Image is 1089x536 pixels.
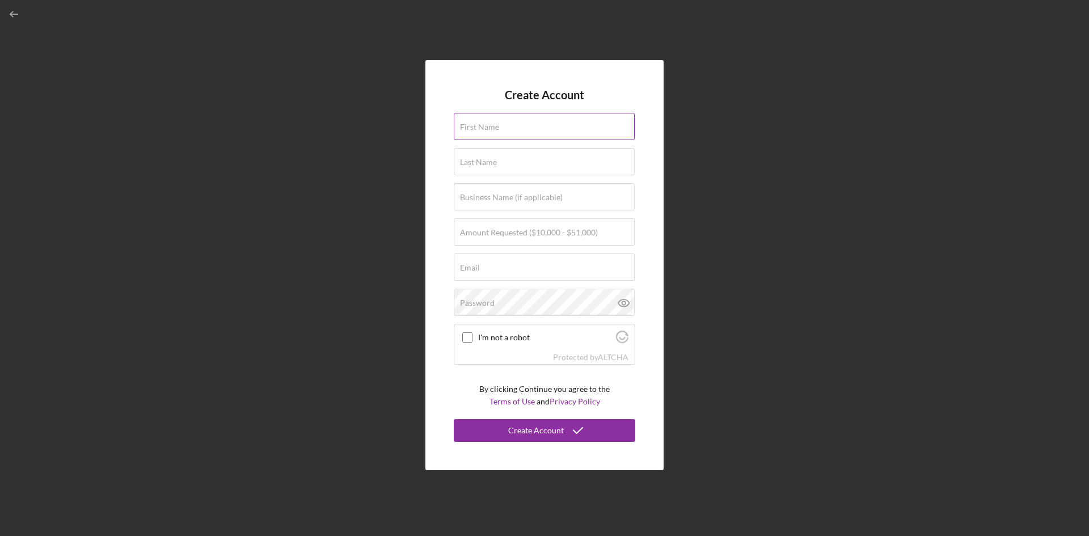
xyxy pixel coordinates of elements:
[479,383,610,408] p: By clicking Continue you agree to the and
[553,353,628,362] div: Protected by
[550,396,600,406] a: Privacy Policy
[460,263,480,272] label: Email
[478,333,613,342] label: I'm not a robot
[460,193,563,202] label: Business Name (if applicable)
[460,158,497,167] label: Last Name
[508,419,564,442] div: Create Account
[460,123,499,132] label: First Name
[460,228,598,237] label: Amount Requested ($10,000 - $51,000)
[489,396,535,406] a: Terms of Use
[454,419,635,442] button: Create Account
[598,352,628,362] a: Visit Altcha.org
[616,335,628,345] a: Visit Altcha.org
[505,88,584,102] h4: Create Account
[460,298,495,307] label: Password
